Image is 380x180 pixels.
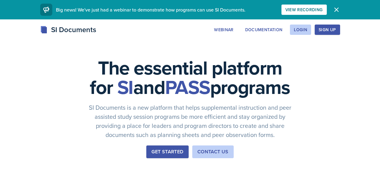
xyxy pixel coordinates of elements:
[151,148,183,155] div: Get Started
[281,5,327,15] button: View Recording
[241,25,287,35] button: Documentation
[319,27,336,32] div: Sign Up
[56,6,245,13] span: Big news! We've just had a webinar to demonstrate how programs can use SI Documents.
[210,25,237,35] button: Webinar
[146,145,188,158] button: Get Started
[294,27,307,32] div: Login
[214,27,233,32] div: Webinar
[192,145,234,158] button: Contact Us
[197,148,229,155] div: Contact Us
[290,25,311,35] button: Login
[285,7,323,12] div: View Recording
[40,24,96,35] div: SI Documents
[245,27,283,32] div: Documentation
[315,25,340,35] button: Sign Up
